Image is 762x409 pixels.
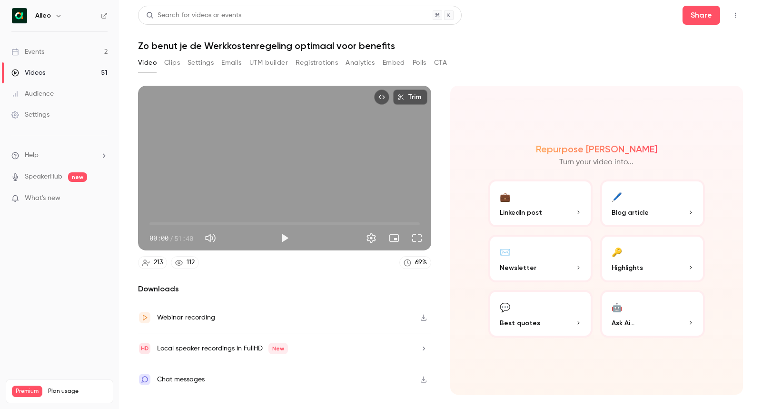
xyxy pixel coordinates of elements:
h2: Repurpose [PERSON_NAME] [536,143,657,155]
div: 💼 [500,189,510,204]
span: / [169,233,173,243]
div: Search for videos or events [146,10,241,20]
span: Newsletter [500,263,536,273]
button: Turn on miniplayer [385,229,404,248]
div: Settings [11,110,49,120]
button: 🤖Ask Ai... [600,290,705,338]
span: LinkedIn post [500,208,542,218]
span: new [68,172,87,182]
button: Embed video [374,90,389,105]
span: Best quotes [500,318,540,328]
button: Full screen [407,229,426,248]
div: 112 [187,258,195,268]
span: 00:00 [149,233,168,243]
span: New [268,343,288,354]
h2: Downloads [138,283,431,295]
div: 🔑 [612,244,622,259]
button: 💬Best quotes [488,290,593,338]
button: Top Bar Actions [728,8,743,23]
button: UTM builder [249,55,288,70]
span: Help [25,150,39,160]
div: 💬 [500,299,510,314]
p: Turn your video into... [559,157,633,168]
span: Blog article [612,208,649,218]
div: 🤖 [612,299,622,314]
button: Settings [188,55,214,70]
div: Events [11,47,44,57]
button: Play [275,229,294,248]
div: 69 % [415,258,427,268]
div: ✉️ [500,244,510,259]
a: 213 [138,256,167,269]
div: 🖊️ [612,189,622,204]
button: ✉️Newsletter [488,235,593,282]
button: Analytics [346,55,375,70]
span: Highlights [612,263,643,273]
button: Polls [413,55,426,70]
div: Audience [11,89,54,99]
img: Apollo [8,9,37,17]
button: 💼LinkedIn post [488,180,593,227]
h1: Zo benut je de Werkkostenregeling optimaal voor benefits [138,40,743,51]
a: 69% [399,256,431,269]
span: What's new [25,193,60,203]
span: 51:40 [174,233,193,243]
button: Emails [221,55,241,70]
div: 00:00 [149,233,193,243]
button: Mute [201,229,220,248]
button: Trim [393,90,427,105]
div: Videos [11,68,45,78]
span: Plan usage [48,388,107,395]
h6: Alleo [35,11,51,20]
img: Alleo [12,8,27,23]
button: Registrations [296,55,338,70]
span: Ask Ai... [612,318,634,328]
button: 🔑Highlights [600,235,705,282]
button: 🖊️Blog article [600,180,705,227]
a: SpeakerHub [25,172,62,182]
iframe: Noticeable Trigger [96,194,108,203]
span: Premium [12,386,42,397]
button: Settings [362,229,381,248]
button: Clips [164,55,180,70]
div: Local speaker recordings in FullHD [157,343,288,354]
button: Embed [383,55,405,70]
li: help-dropdown-opener [11,150,108,160]
div: Webinar recording [157,312,215,323]
button: CTA [434,55,447,70]
div: Chat messages [157,374,205,385]
div: 213 [154,258,163,268]
a: 112 [171,256,199,269]
button: Video [138,55,157,70]
button: Share [683,6,720,25]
